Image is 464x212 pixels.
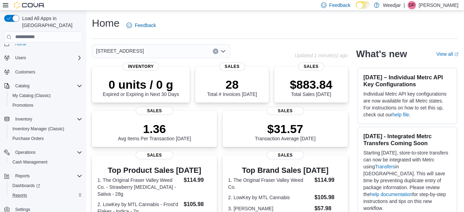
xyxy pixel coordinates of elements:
[184,200,212,209] dd: $105.98
[12,172,32,180] button: Reports
[228,177,312,191] dt: 1. The Original Fraser Valley Weed Co.
[7,100,85,110] button: Promotions
[15,69,35,75] span: Customers
[10,91,82,100] span: My Catalog (Classic)
[10,158,82,166] span: Cash Management
[1,39,85,49] button: Home
[1,67,85,77] button: Customers
[12,193,27,198] span: Reports
[266,107,304,115] span: Sales
[363,149,451,212] p: Starting [DATE], store-to-store transfers can now be integrated with Metrc using in [GEOGRAPHIC_D...
[12,82,82,90] span: Catalog
[329,2,350,9] span: Feedback
[207,78,257,91] p: 28
[12,103,34,108] span: Promotions
[12,54,29,62] button: Users
[408,1,416,9] div: Dora Pereira
[12,148,82,157] span: Operations
[12,183,40,188] span: Dashboards
[12,172,82,180] span: Reports
[266,151,304,159] span: Sales
[15,55,26,61] span: Users
[97,166,211,175] h3: Top Product Sales [DATE]
[15,150,36,155] span: Operations
[356,48,407,60] h2: What's new
[12,148,38,157] button: Operations
[15,173,30,179] span: Reports
[220,48,226,54] button: Open list of options
[12,126,64,132] span: Inventory Manager (Classic)
[314,193,342,202] dd: $105.98
[7,181,85,191] a: Dashboards
[184,176,212,184] dd: $114.99
[383,1,401,9] p: Weedjar
[7,91,85,100] button: My Catalog (Classic)
[436,51,458,57] a: View allExternal link
[10,125,67,133] a: Inventory Manager (Classic)
[1,81,85,91] button: Catalog
[14,2,45,9] img: Cova
[124,18,159,32] a: Feedback
[290,78,332,97] div: Total Sales [DATE]
[12,82,32,90] button: Catalog
[12,115,35,123] button: Inventory
[375,164,395,169] a: Transfers
[10,91,54,100] a: My Catalog (Classic)
[10,191,30,200] a: Reports
[12,68,82,76] span: Customers
[103,78,179,97] div: Expired or Expiring in Next 30 Days
[12,40,29,48] a: Home
[1,53,85,63] button: Users
[12,54,82,62] span: Users
[370,192,412,197] a: help documentation
[228,205,312,212] dt: 3. [PERSON_NAME]
[1,171,85,181] button: Reports
[454,52,458,56] svg: External link
[96,47,144,55] span: [STREET_ADDRESS]
[213,48,218,54] button: Clear input
[136,107,173,115] span: Sales
[363,74,451,88] h3: [DATE] – Individual Metrc API Key Configurations
[10,158,50,166] a: Cash Management
[1,148,85,157] button: Operations
[12,39,82,48] span: Home
[404,1,405,9] p: |
[19,15,82,29] span: Load All Apps in [GEOGRAPHIC_DATA]
[255,122,316,136] p: $31.57
[122,62,159,71] span: Inventory
[363,90,451,118] p: Individual Metrc API key configurations are now available for all Metrc states. For instructions ...
[10,182,82,190] span: Dashboards
[392,112,409,117] a: help file
[363,133,451,147] h3: [DATE] - Integrated Metrc Transfers Coming Soon
[118,122,191,136] p: 1.36
[12,115,82,123] span: Inventory
[7,157,85,167] button: Cash Management
[12,159,47,165] span: Cash Management
[228,194,312,201] dt: 2. LowKey by MTL Cannabis
[118,122,191,141] div: Avg Items Per Transaction [DATE]
[10,134,47,143] a: Purchase Orders
[207,78,257,97] div: Total # Invoices [DATE]
[10,182,43,190] a: Dashboards
[15,116,32,122] span: Inventory
[219,62,245,71] span: Sales
[135,22,156,29] span: Feedback
[12,136,44,141] span: Purchase Orders
[15,83,29,89] span: Catalog
[97,177,181,197] dt: 1. The Original Fraser Valley Weed Co. - Strawberry [MEDICAL_DATA] - Sativa - 28g
[298,62,324,71] span: Sales
[290,78,332,91] p: $883.84
[12,93,51,98] span: My Catalog (Classic)
[10,101,36,109] a: Promotions
[103,78,179,91] p: 0 units / 0 g
[409,1,415,9] span: DP
[10,191,82,200] span: Reports
[7,124,85,134] button: Inventory Manager (Classic)
[7,134,85,143] button: Purchase Orders
[10,125,82,133] span: Inventory Manager (Classic)
[15,41,26,47] span: Home
[1,114,85,124] button: Inventory
[255,122,316,141] div: Transaction Average [DATE]
[10,134,82,143] span: Purchase Orders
